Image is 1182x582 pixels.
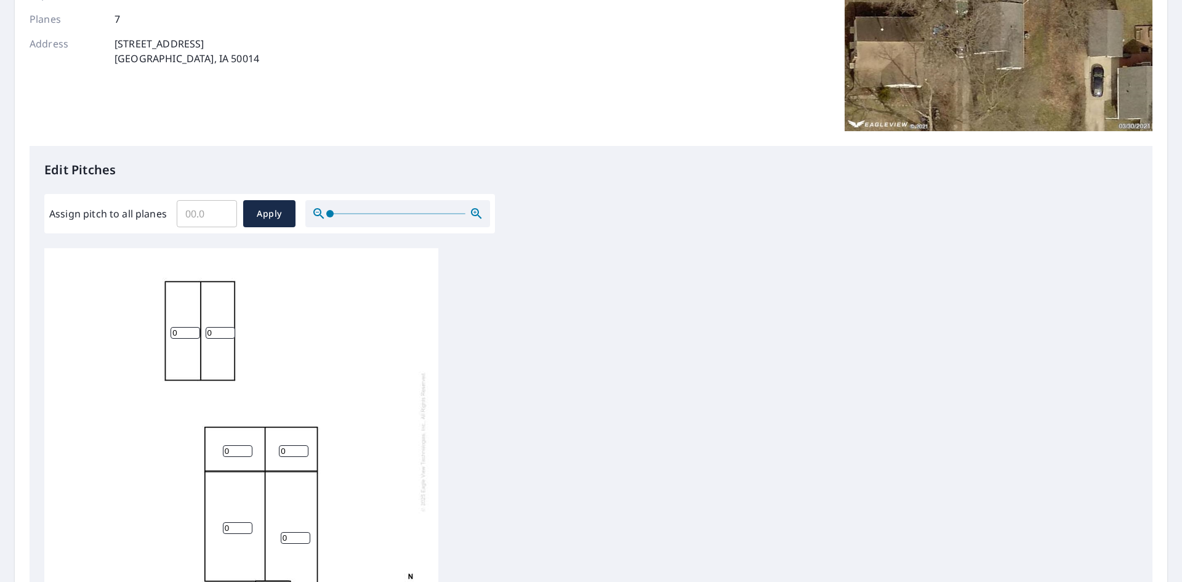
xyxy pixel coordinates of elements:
p: 7 [115,12,120,26]
p: Edit Pitches [44,161,1138,179]
p: Planes [30,12,103,26]
input: 00.0 [177,196,237,231]
button: Apply [243,200,295,227]
span: Apply [253,206,286,222]
p: [STREET_ADDRESS] [GEOGRAPHIC_DATA], IA 50014 [115,36,259,66]
label: Assign pitch to all planes [49,206,167,221]
p: Address [30,36,103,66]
